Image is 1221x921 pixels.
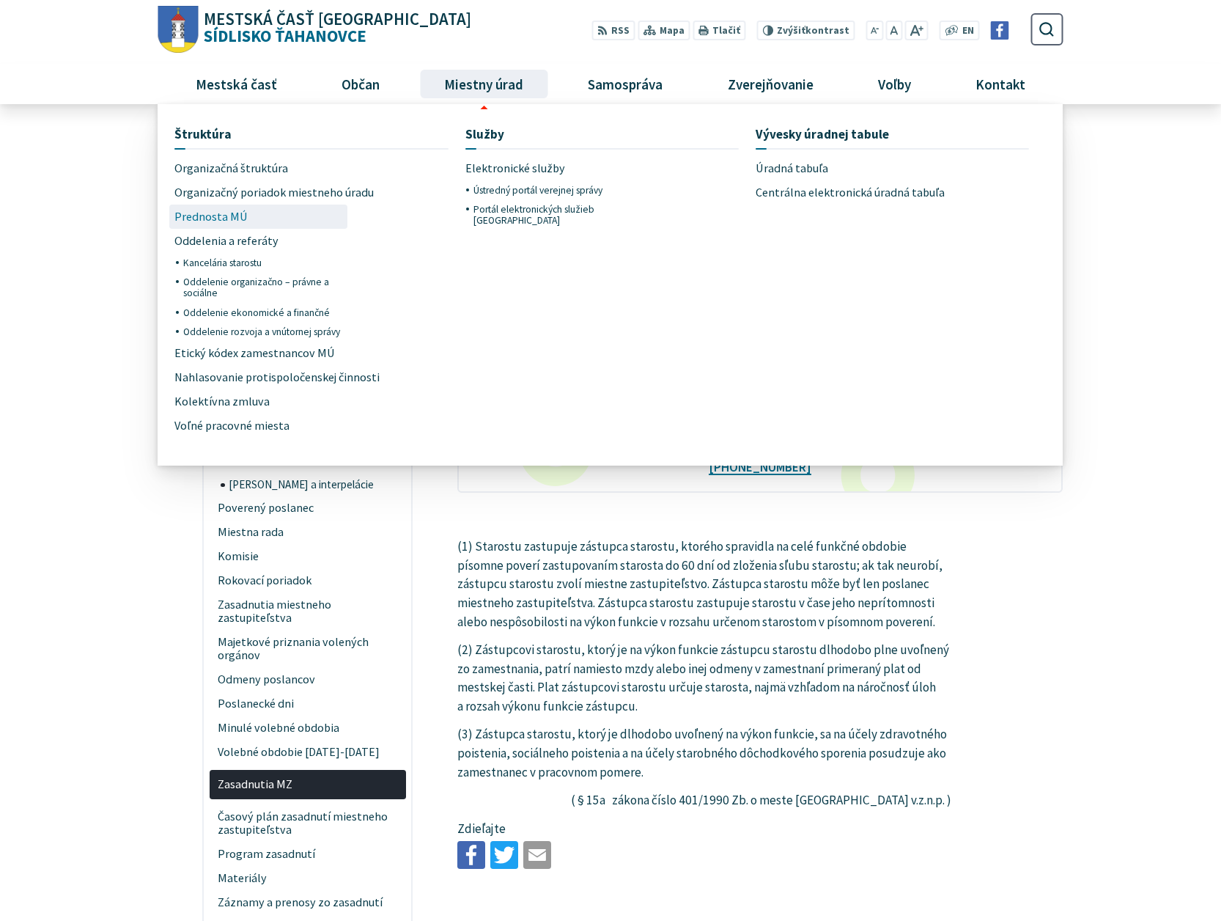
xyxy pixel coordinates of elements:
[158,6,471,54] a: Logo Sídlisko Ťahanovce, prejsť na domovskú stránku.
[174,342,342,366] a: Etický kódex zamestnancov MÚ
[457,791,952,810] p: ( § 15a zákona číslo 401/1990 Zb. o meste [GEOGRAPHIC_DATA] v.z.n.p. )
[210,740,406,764] a: Volebné obdobie [DATE]-[DATE]
[218,569,397,593] span: Rokovací poriadok
[701,64,840,103] a: Zverejňovanie
[712,25,740,37] span: Tlačiť
[872,64,916,103] span: Voľby
[183,253,342,272] a: Kancelária starostu
[174,205,342,229] a: Prednosta MÚ
[183,253,262,272] span: Kancelária starostu
[465,121,739,148] a: Služby
[970,64,1030,103] span: Kontakt
[174,414,289,439] span: Voľné pracovné miesta
[183,322,340,341] span: Oddelenie rozvoja a vnútornej správy
[418,64,550,103] a: Miestny úrad
[169,64,304,103] a: Mestská časť
[218,545,397,569] span: Komisie
[218,496,397,521] span: Poverený poslanec
[174,156,342,180] a: Organizačná štruktúra
[191,64,283,103] span: Mestská časť
[948,64,1052,103] a: Kontakt
[229,473,397,496] span: [PERSON_NAME] a interpelácie
[693,21,745,40] button: Tlačiť
[336,64,386,103] span: Občan
[457,641,952,716] p: (2) Zástupcovi starostu, ktorý je na výkon funkcie zástupcu starostu dlhodobo plne uvoľnený zo za...
[210,521,406,545] a: Miestna rada
[174,366,449,390] a: Nahlasovanie protispoločenskej činnosti
[756,180,1030,205] a: Centrálna elektronická úradná tabuľa
[962,23,974,39] span: EN
[660,23,685,39] span: Mapa
[210,691,406,716] a: Poslanecké dni
[905,21,928,40] button: Zväčšiť veľkosť písma
[218,772,397,796] span: Zasadnutia MZ
[174,121,449,148] a: Štruktúra
[218,805,397,843] span: Časový plán zasadnutí miestneho zastupiteľstva
[183,303,330,322] span: Oddelenie ekonomické a finančné
[218,866,397,890] span: Materiály
[465,121,504,148] span: Služby
[210,593,406,631] a: Zasadnutia miestneho zastupiteľstva
[174,156,288,180] span: Organizačná štruktúra
[465,156,632,180] a: Elektronické služby
[218,593,397,631] span: Zasadnutia miestneho zastupiteľstva
[756,156,828,180] span: Úradná tabuľa
[218,716,397,740] span: Minulé volebné obdobia
[174,414,342,439] a: Voľné pracovné miesta
[218,667,397,691] span: Odmeny poslancov
[756,180,945,205] span: Centrálna elektronická úradná tabuľa
[465,156,565,180] span: Elektronické služby
[204,11,471,28] span: Mestská časť [GEOGRAPHIC_DATA]
[210,496,406,521] a: Poverený poslanec
[174,390,270,414] span: Kolektívna zmluva
[210,842,406,866] a: Program zasadnutí
[174,180,449,205] a: Organizačný poriadok miestneho úradu
[457,820,952,839] p: Zdieľajte
[473,180,602,199] span: Ústredný portál verejnej správy
[183,303,342,322] a: Oddelenie ekonomické a finančné
[218,890,397,914] span: Záznamy a prenosy zo zasadnutí
[756,156,1030,180] a: Úradná tabuľa
[158,6,198,54] img: Prejsť na domovskú stránku
[851,64,937,103] a: Voľby
[183,322,342,341] a: Oddelenie rozvoja a vnútornej správy
[473,200,632,230] a: Portál elektronických služieb [GEOGRAPHIC_DATA]
[756,121,889,148] span: Vývesky úradnej tabule
[174,366,380,390] span: Nahlasovanie protispoločenskej činnosti
[457,725,952,782] p: (3) Zástupca starostu, ktorý je dlhodobo uvoľnený na výkon funkcie, sa na účely zdravotného poist...
[777,24,805,37] span: Zvýšiť
[439,64,529,103] span: Miestny úrad
[174,229,278,253] span: Oddelenia a referáty
[583,64,668,103] span: Samospráva
[638,21,690,40] a: Mapa
[218,521,397,545] span: Miestna rada
[174,180,374,205] span: Organizačný poriadok miestneho úradu
[218,842,397,866] span: Program zasadnutí
[198,11,471,45] span: Sídlisko Ťahanovce
[218,740,397,764] span: Volebné obdobie [DATE]-[DATE]
[457,841,485,869] img: Zdieľať na Facebooku
[210,866,406,890] a: Materiály
[886,21,902,40] button: Nastaviť pôvodnú veľkosť písma
[473,180,632,199] a: Ústredný portál verejnej správy
[210,716,406,740] a: Minulé volebné obdobia
[183,272,342,302] a: Oddelenie organizačno – právne a sociálne
[561,64,690,103] a: Samospráva
[756,121,1030,148] a: Vývesky úradnej tabule
[174,205,248,229] span: Prednosta MÚ
[591,21,635,40] a: RSS
[221,473,406,496] a: [PERSON_NAME] a interpelácie
[218,691,397,716] span: Poslanecké dni
[757,21,855,40] button: Zvýšiťkontrast
[174,121,232,148] span: Štruktúra
[210,569,406,593] a: Rokovací poriadok
[174,342,335,366] span: Etický kódex zamestnancov MÚ
[174,390,342,414] a: Kolektívna zmluva
[722,64,819,103] span: Zverejňovanie
[210,667,406,691] a: Odmeny poslancov
[457,537,952,631] p: (1) Starostu zastupuje zástupca starostu, ktorého spravidla na celé funkčné obdobie písomne pover...
[218,630,397,667] span: Majetkové priznania volených orgánov
[523,841,551,869] img: Zdieľať e-mailom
